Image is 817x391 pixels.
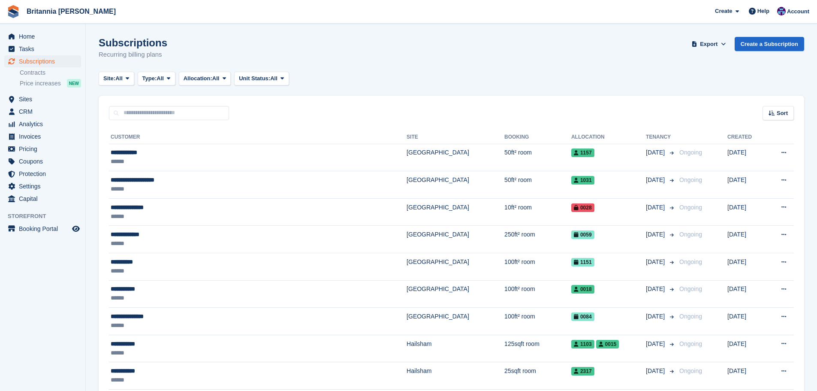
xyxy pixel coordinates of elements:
[700,40,718,48] span: Export
[115,74,123,83] span: All
[679,176,702,183] span: Ongoing
[138,72,175,86] button: Type: All
[19,223,70,235] span: Booking Portal
[20,79,61,88] span: Price increases
[679,340,702,347] span: Ongoing
[103,74,115,83] span: Site:
[19,93,70,105] span: Sites
[679,231,702,238] span: Ongoing
[727,253,766,281] td: [DATE]
[407,226,504,253] td: [GEOGRAPHIC_DATA]
[646,258,666,267] span: [DATE]
[727,144,766,171] td: [DATE]
[4,223,81,235] a: menu
[504,280,571,308] td: 100ft² room
[99,37,167,48] h1: Subscriptions
[407,362,504,390] td: Hailsham
[571,203,594,212] span: 0028
[4,118,81,130] a: menu
[4,55,81,67] a: menu
[19,55,70,67] span: Subscriptions
[646,285,666,294] span: [DATE]
[504,144,571,171] td: 50ft² room
[504,198,571,226] td: 10ft² room
[504,308,571,335] td: 100ft² room
[71,224,81,234] a: Preview store
[646,176,666,185] span: [DATE]
[407,335,504,362] td: Hailsham
[727,335,766,362] td: [DATE]
[4,180,81,192] a: menu
[727,198,766,226] td: [DATE]
[4,143,81,155] a: menu
[407,144,504,171] td: [GEOGRAPHIC_DATA]
[407,308,504,335] td: [GEOGRAPHIC_DATA]
[19,143,70,155] span: Pricing
[646,130,676,144] th: Tenancy
[407,280,504,308] td: [GEOGRAPHIC_DATA]
[727,308,766,335] td: [DATE]
[142,74,157,83] span: Type:
[179,72,231,86] button: Allocation: All
[679,204,702,211] span: Ongoing
[715,7,732,15] span: Create
[4,193,81,205] a: menu
[735,37,804,51] a: Create a Subscription
[571,230,594,239] span: 0059
[571,130,646,144] th: Allocation
[20,69,81,77] a: Contracts
[571,312,594,321] span: 0084
[504,171,571,199] td: 50ft² room
[777,7,786,15] img: Becca Clark
[4,155,81,167] a: menu
[19,106,70,118] span: CRM
[4,168,81,180] a: menu
[679,313,702,320] span: Ongoing
[646,367,666,376] span: [DATE]
[19,30,70,42] span: Home
[757,7,769,15] span: Help
[571,340,594,349] span: 1103
[19,180,70,192] span: Settings
[407,130,504,144] th: Site
[504,130,571,144] th: Booking
[407,198,504,226] td: [GEOGRAPHIC_DATA]
[184,74,212,83] span: Allocation:
[646,339,666,349] span: [DATE]
[504,253,571,281] td: 100ft² room
[4,93,81,105] a: menu
[690,37,728,51] button: Export
[679,149,702,156] span: Ongoing
[234,72,289,86] button: Unit Status: All
[212,74,220,83] span: All
[679,285,702,292] span: Ongoing
[777,109,788,118] span: Sort
[679,367,702,374] span: Ongoing
[4,43,81,55] a: menu
[646,203,666,212] span: [DATE]
[596,340,619,349] span: 0015
[571,258,594,267] span: 1151
[99,72,134,86] button: Site: All
[727,171,766,199] td: [DATE]
[646,148,666,157] span: [DATE]
[270,74,277,83] span: All
[23,4,119,18] a: Britannia [PERSON_NAME]
[571,149,594,157] span: 1157
[4,30,81,42] a: menu
[19,168,70,180] span: Protection
[504,226,571,253] td: 250ft² room
[646,230,666,239] span: [DATE]
[239,74,270,83] span: Unit Status:
[504,362,571,390] td: 25sqft room
[646,312,666,321] span: [DATE]
[109,130,407,144] th: Customer
[4,130,81,142] a: menu
[571,367,594,376] span: 2317
[407,171,504,199] td: [GEOGRAPHIC_DATA]
[727,362,766,390] td: [DATE]
[504,335,571,362] td: 125sqft room
[67,79,81,88] div: NEW
[8,212,85,221] span: Storefront
[20,79,81,88] a: Price increases NEW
